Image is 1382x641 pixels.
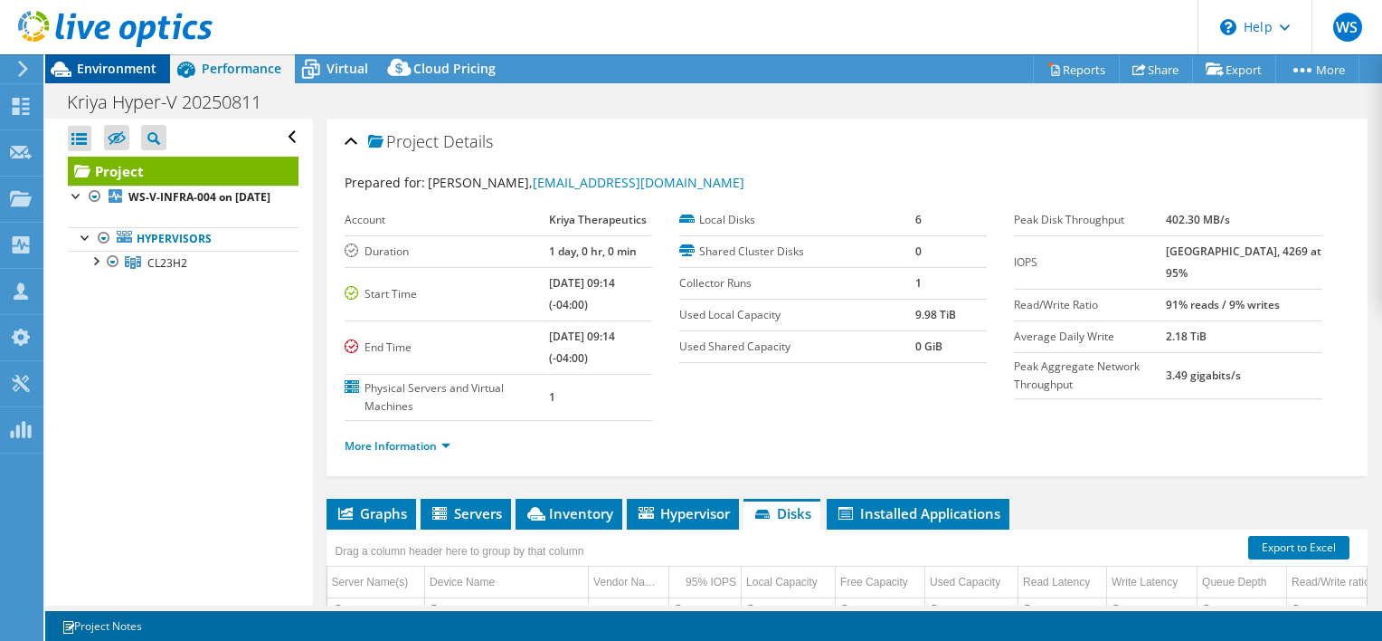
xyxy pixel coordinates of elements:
[1014,254,1165,272] label: IOPS
[589,567,669,598] td: Vendor Name* Column
[1033,55,1120,83] a: Reports
[68,251,298,274] a: CL23H2
[549,244,637,259] b: 1 day, 0 hr, 0 min
[1023,571,1090,593] div: Read Latency
[68,157,298,186] a: Project
[840,571,908,593] div: Free Capacity
[327,60,368,77] span: Virtual
[836,504,1000,522] span: Installed Applications
[345,285,549,303] label: Start Time
[1018,567,1107,598] td: Read Latency Column
[77,60,156,77] span: Environment
[1107,598,1197,622] td: Column Write Latency, Filter cell
[836,567,925,598] td: Free Capacity Column
[746,571,818,593] div: Local Capacity
[1112,571,1178,593] div: Write Latency
[836,598,925,622] td: Column Free Capacity, Filter cell
[68,227,298,251] a: Hypervisors
[1018,598,1107,622] td: Column Read Latency, Filter cell
[930,571,1000,593] div: Used Capacity
[669,598,742,622] td: Column 95% IOPS, Filter cell
[1333,13,1362,42] span: WS
[1014,296,1165,314] label: Read/Write Ratio
[1166,297,1280,312] b: 91% reads / 9% writes
[533,174,744,191] a: [EMAIL_ADDRESS][DOMAIN_NAME]
[345,379,549,416] label: Physical Servers and Virtual Machines
[49,615,155,637] a: Project Notes
[368,133,439,151] span: Project
[925,598,1018,622] td: Column Used Capacity, Filter cell
[345,243,549,261] label: Duration
[345,339,549,357] label: End Time
[1119,55,1193,83] a: Share
[1166,368,1241,383] b: 3.49 gigabits/s
[1107,567,1197,598] td: Write Latency Column
[753,504,811,522] span: Disks
[549,212,647,227] b: Kriya Therapeutics
[413,60,496,77] span: Cloud Pricing
[425,567,589,598] td: Device Name Column
[345,438,450,454] a: More Information
[1166,212,1230,227] b: 402.30 MB/s
[1014,328,1165,346] label: Average Daily Write
[1014,358,1165,394] label: Peak Aggregate Network Throughput
[327,567,425,598] td: Server Name(s) Column
[679,211,915,229] label: Local Disks
[425,598,589,622] td: Column Device Name, Filter cell
[593,571,664,593] div: Vendor Name*
[679,243,915,261] label: Shared Cluster Disks
[147,255,187,271] span: CL23H2
[1192,55,1276,83] a: Export
[915,339,942,354] b: 0 GiB
[686,571,736,593] div: 95% IOPS
[332,571,409,593] div: Server Name(s)
[742,567,836,598] td: Local Capacity Column
[1220,19,1236,35] svg: \n
[327,598,425,622] td: Column Server Name(s), Filter cell
[549,275,615,312] b: [DATE] 09:14 (-04:00)
[915,212,922,227] b: 6
[345,174,425,191] label: Prepared for:
[430,504,502,522] span: Servers
[430,571,495,593] div: Device Name
[1292,571,1369,593] div: Read/Write ratio
[679,274,915,292] label: Collector Runs
[679,338,915,356] label: Used Shared Capacity
[525,504,613,522] span: Inventory
[1166,244,1321,281] b: [GEOGRAPHIC_DATA], 4269 at 95%
[925,567,1018,598] td: Used Capacity Column
[443,130,493,152] span: Details
[589,598,669,622] td: Column Vendor Name*, Filter cell
[1014,211,1165,229] label: Peak Disk Throughput
[1166,329,1207,344] b: 2.18 TiB
[331,539,589,564] div: Drag a column header here to group by that column
[915,275,922,291] b: 1
[336,504,407,522] span: Graphs
[1248,536,1349,560] a: Export to Excel
[345,211,549,229] label: Account
[915,307,956,322] b: 9.98 TiB
[549,389,555,405] b: 1
[549,329,615,366] b: [DATE] 09:14 (-04:00)
[128,189,270,205] b: WS-V-INFRA-004 on [DATE]
[202,60,281,77] span: Performance
[1197,567,1287,598] td: Queue Depth Column
[679,306,915,324] label: Used Local Capacity
[915,244,922,259] b: 0
[428,174,744,191] span: [PERSON_NAME],
[1202,571,1266,593] div: Queue Depth
[669,567,742,598] td: 95% IOPS Column
[59,92,289,112] h1: Kriya Hyper-V 20250811
[1197,598,1287,622] td: Column Queue Depth, Filter cell
[68,186,298,209] a: WS-V-INFRA-004 on [DATE]
[742,598,836,622] td: Column Local Capacity, Filter cell
[636,504,730,522] span: Hypervisor
[1275,55,1359,83] a: More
